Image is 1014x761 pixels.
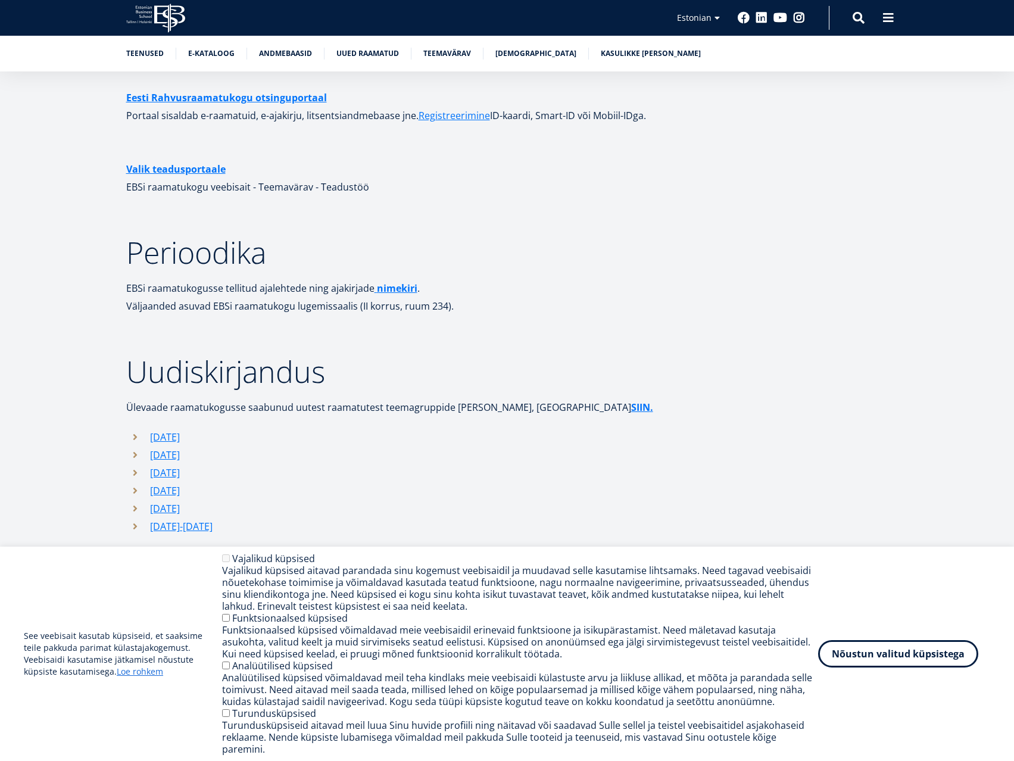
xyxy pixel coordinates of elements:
strong: . [650,401,653,414]
p: Väljaanded asuvad EBSi raamatukogu lugemissaalis (II korrus, ruum 234). [126,297,692,315]
p: Portaal sisaldab e-raamatuid, e-ajakirju, litsentsiandmebaase jne. ID-kaardi, Smart-ID või Mobiil... [126,89,692,124]
a: Linkedin [756,12,767,24]
a: [DATE] [150,428,180,446]
a: Eesti Rahvusraamatukogu otsinguportaal [126,89,327,107]
a: E-kataloog [188,48,235,60]
p: See veebisait kasutab küpsiseid, et saaksime teile pakkuda parimat külastajakogemust. Veebisaidi ... [24,630,222,678]
p: EBSi raamatukogu veebisait - Teemavärav - Teadustöö [126,160,692,196]
a: Kasulikke [PERSON_NAME] [601,48,701,60]
div: Vajalikud küpsised aitavad parandada sinu kogemust veebisaidil ja muudavad selle kasutamise lihts... [222,564,818,612]
h2: Uudiskirjandus [126,357,692,386]
a: nimekiri [377,279,417,297]
a: Loe rohkem [117,666,163,678]
label: Funktsionaalsed küpsised [232,612,348,625]
strong: nimekiri [377,282,417,295]
label: Analüütilised küpsised [232,659,333,672]
label: Turundusküpsised [232,707,316,720]
a: [DATE]-[DATE] [150,517,213,535]
p: EBSi raamatukogusse tellitud ajalehtede ning ajakirjade . [126,279,692,297]
a: Registreerimine [419,107,490,124]
a: [DATE] [150,446,180,464]
h2: Perioodika [126,238,692,267]
a: [DEMOGRAPHIC_DATA] [495,48,576,60]
a: Teenused [126,48,164,60]
a: [DATE] [150,464,180,482]
div: Turundusküpsiseid aitavad meil luua Sinu huvide profiili ning näitavad või saadavad Sulle sellel ... [222,719,818,755]
a: Andmebaasid [259,48,312,60]
button: Nõustun valitud küpsistega [818,640,978,668]
label: Vajalikud küpsised [232,552,315,565]
div: Funktsionaalsed küpsised võimaldavad meie veebisaidil erinevaid funktsioone ja isikupärastamist. ... [222,624,818,660]
a: . [650,398,653,416]
a: Valik teadusportaale [126,160,226,178]
a: Uued raamatud [336,48,399,60]
a: [DATE] [150,482,180,500]
a: Youtube [773,12,787,24]
p: Ülevaade raamatukogusse saabunud uutest raamatutest teemagruppide [PERSON_NAME], [GEOGRAPHIC_DATA] [126,398,692,416]
a: Teemavärav [423,48,471,60]
a: SIIN [631,398,650,416]
a: Instagram [793,12,805,24]
div: Analüütilised küpsised võimaldavad meil teha kindlaks meie veebisaidi külastuste arvu ja liikluse... [222,672,818,707]
a: [DATE] [150,500,180,517]
a: Facebook [738,12,750,24]
strong: SIIN [631,401,650,414]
